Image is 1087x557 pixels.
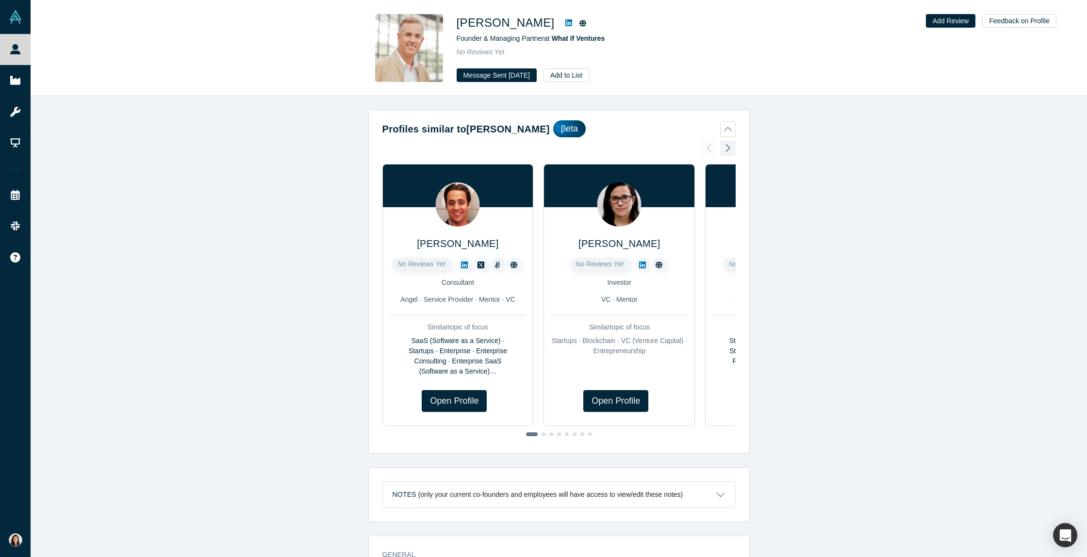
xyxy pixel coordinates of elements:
[576,260,624,268] span: No Reviews Yet
[382,120,736,137] button: Profiles similar to[PERSON_NAME]βeta
[712,336,849,377] div: Startups · Future of Work · Growth Strategy · Impact Investing · Angel Fundraising · Entrepreneur...
[418,491,683,499] p: (only your current co-founders and employees will have access to view/edit these notes)
[597,182,642,227] img: Kira Noodleman's Profile Image
[552,337,687,355] span: Startups · Blockchain · VC (Venture Capital) · Entrepreneurship
[607,278,631,286] span: Investor
[578,238,660,249] a: [PERSON_NAME]
[551,295,688,305] div: VC · Mentor
[9,10,22,24] img: Alchemist Vault Logo
[457,48,505,56] span: No Reviews Yet
[457,14,555,32] h1: [PERSON_NAME]
[422,390,487,412] a: Open Profile
[712,322,849,332] div: Similar topic of focus
[551,322,688,332] div: Similar topic of focus
[390,322,527,332] div: Similar topic of focus
[553,120,586,137] div: βeta
[375,14,443,82] img: Stephen Hays's Profile Image
[457,34,605,42] span: Founder & Managing Partner at
[436,182,480,227] img: Matthew Hawley's Profile Image
[552,34,605,42] a: What If Ventures
[382,122,550,136] h2: Profiles similar to [PERSON_NAME]
[583,390,648,412] a: Open Profile
[712,295,849,305] div: Service Provider · Mentor · VC
[982,14,1056,28] button: Feedback on Profile
[397,260,445,268] span: No Reviews Yet
[543,68,589,82] button: Add to List
[393,490,416,500] h3: Notes
[442,278,474,286] span: Consultant
[417,238,498,249] a: [PERSON_NAME]
[390,336,527,377] div: SaaS (Software as a Service) · Startups · Enterprise · Enterprise Consulting · Enterprise SaaS (S...
[390,295,527,305] div: Angel · Service Provider · Mentor · VC
[457,68,537,82] button: Message Sent [DATE]
[926,14,976,28] button: Add Review
[9,533,22,547] img: Renumathy Dhanasekaran's Account
[729,260,777,268] span: No Reviews Yet
[383,482,735,508] button: Notes (only your current co-founders and employees will have access to view/edit these notes)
